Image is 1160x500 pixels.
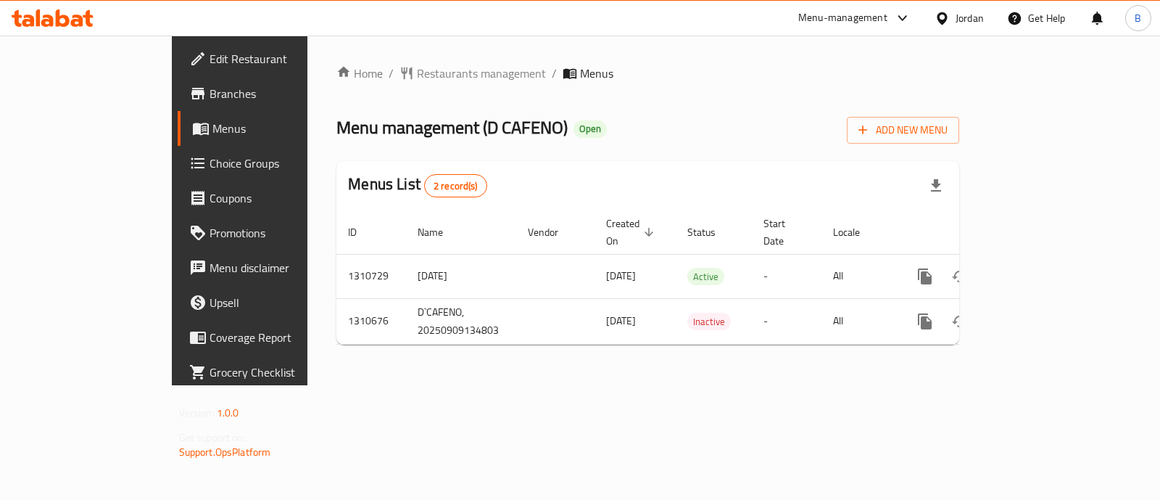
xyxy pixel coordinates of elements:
[573,123,607,135] span: Open
[178,216,365,250] a: Promotions
[552,65,557,82] li: /
[942,304,977,339] button: Change Status
[179,443,271,462] a: Support.OpsPlatform
[425,179,486,193] span: 2 record(s)
[798,9,887,27] div: Menu-management
[821,298,896,344] td: All
[178,285,365,320] a: Upsell
[178,355,365,390] a: Grocery Checklist
[687,224,734,241] span: Status
[424,174,487,197] div: Total records count
[687,269,724,285] span: Active
[210,224,354,242] span: Promotions
[210,50,354,67] span: Edit Restaurant
[178,181,365,216] a: Coupons
[179,428,246,447] span: Get support on:
[606,215,658,250] span: Created On
[406,254,516,298] td: [DATE]
[336,111,568,144] span: Menu management ( D CAFENO )
[336,65,959,82] nav: breadcrumb
[833,224,879,241] span: Locale
[606,311,636,330] span: [DATE]
[896,210,1058,255] th: Actions
[178,76,365,111] a: Branches
[389,65,394,82] li: /
[210,85,354,102] span: Branches
[1135,10,1141,26] span: B
[418,224,462,241] span: Name
[210,155,354,172] span: Choice Groups
[821,254,896,298] td: All
[217,403,239,422] span: 1.0.0
[178,111,365,146] a: Menus
[179,403,215,422] span: Version:
[942,259,977,294] button: Change Status
[752,254,821,298] td: -
[178,250,365,285] a: Menu disclaimer
[210,259,354,276] span: Menu disclaimer
[336,210,1058,345] table: enhanced table
[956,10,984,26] div: Jordan
[212,120,354,137] span: Menus
[687,313,731,330] div: Inactive
[573,120,607,138] div: Open
[210,364,354,381] span: Grocery Checklist
[348,224,376,241] span: ID
[178,146,365,181] a: Choice Groups
[908,259,942,294] button: more
[858,121,948,139] span: Add New Menu
[336,298,406,344] td: 1310676
[580,65,613,82] span: Menus
[210,294,354,311] span: Upsell
[847,117,959,144] button: Add New Menu
[178,320,365,355] a: Coverage Report
[210,329,354,346] span: Coverage Report
[763,215,804,250] span: Start Date
[908,304,942,339] button: more
[528,224,577,241] span: Vendor
[606,266,636,285] span: [DATE]
[417,65,546,82] span: Restaurants management
[399,65,546,82] a: Restaurants management
[348,173,486,197] h2: Menus List
[406,298,516,344] td: D`CAFENO, 20250909134803
[336,254,406,298] td: 1310729
[687,313,731,330] span: Inactive
[752,298,821,344] td: -
[210,189,354,207] span: Coupons
[919,168,953,203] div: Export file
[178,41,365,76] a: Edit Restaurant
